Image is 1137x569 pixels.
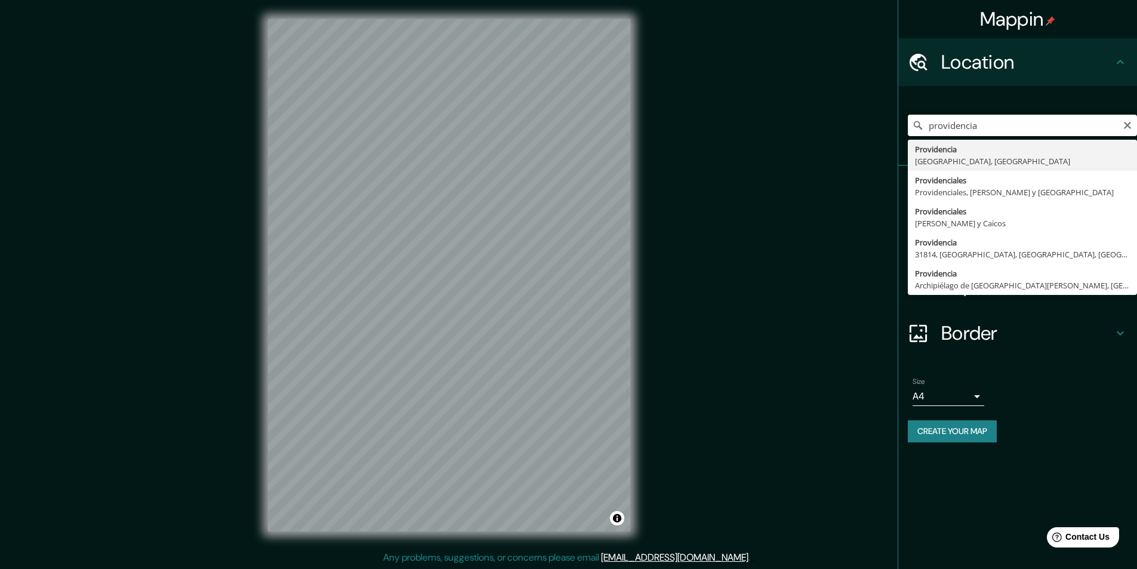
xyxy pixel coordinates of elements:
div: Border [898,309,1137,357]
h4: Layout [941,273,1113,297]
div: [GEOGRAPHIC_DATA], [GEOGRAPHIC_DATA] [915,155,1130,167]
div: Providenciales [915,205,1130,217]
p: Any problems, suggestions, or concerns please email . [383,550,750,565]
button: Create your map [908,420,997,442]
div: Archipiélago de [GEOGRAPHIC_DATA][PERSON_NAME], [GEOGRAPHIC_DATA] [915,279,1130,291]
input: Pick your city or area [908,115,1137,136]
div: . [752,550,754,565]
div: 31814, [GEOGRAPHIC_DATA], [GEOGRAPHIC_DATA], [GEOGRAPHIC_DATA], [GEOGRAPHIC_DATA] [915,248,1130,260]
iframe: Help widget launcher [1031,522,1124,556]
div: Pins [898,166,1137,214]
h4: Mappin [980,7,1056,31]
div: A4 [913,387,984,406]
button: Toggle attribution [610,511,624,525]
button: Clear [1123,119,1132,130]
div: Style [898,214,1137,262]
div: Layout [898,262,1137,309]
div: Providencia [915,143,1130,155]
a: [EMAIL_ADDRESS][DOMAIN_NAME] [601,551,748,564]
div: Providencia [915,236,1130,248]
label: Size [913,377,925,387]
div: Providenciales, [PERSON_NAME] y [GEOGRAPHIC_DATA] [915,186,1130,198]
div: [PERSON_NAME] y Caicos [915,217,1130,229]
div: Providencia [915,267,1130,279]
img: pin-icon.png [1046,16,1055,26]
h4: Location [941,50,1113,74]
div: . [750,550,752,565]
div: Providenciales [915,174,1130,186]
canvas: Map [268,19,630,531]
div: Location [898,38,1137,86]
h4: Border [941,321,1113,345]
